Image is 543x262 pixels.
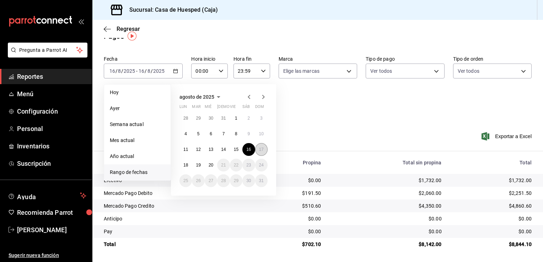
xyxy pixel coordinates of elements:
abbr: 8 de agosto de 2025 [235,131,237,136]
button: 8 de agosto de 2025 [230,127,242,140]
span: Rango de fechas [110,169,165,176]
button: 10 de agosto de 2025 [255,127,268,140]
span: Hoy [110,89,165,96]
span: / [145,68,147,74]
span: Ayuda [17,191,77,200]
button: 31 de julio de 2025 [217,112,230,125]
span: Mes actual [110,137,165,144]
div: $0.00 [332,215,441,222]
button: 13 de agosto de 2025 [205,143,217,156]
div: $702.10 [260,241,321,248]
label: Fecha [104,56,183,61]
span: Personal [17,124,86,133]
button: 17 de agosto de 2025 [255,143,268,156]
abbr: domingo [255,104,264,112]
abbr: 15 de agosto de 2025 [234,147,238,152]
abbr: 9 de agosto de 2025 [247,131,250,136]
span: Regresar [117,26,140,32]
div: Total sin propina [332,160,441,165]
button: 7 de agosto de 2025 [217,127,230,140]
div: $2,060.00 [332,190,441,197]
div: $1,732.00 [332,177,441,184]
abbr: viernes [230,104,236,112]
div: Total [453,160,532,165]
input: ---- [123,68,135,74]
button: 21 de agosto de 2025 [217,159,230,171]
button: 4 de agosto de 2025 [179,127,192,140]
button: 29 de julio de 2025 [192,112,204,125]
div: $8,142.00 [332,241,441,248]
abbr: 10 de agosto de 2025 [259,131,264,136]
button: 23 de agosto de 2025 [242,159,255,171]
label: Hora inicio [191,56,228,61]
button: 25 de agosto de 2025 [179,174,192,187]
button: 12 de agosto de 2025 [192,143,204,156]
abbr: 2 de agosto de 2025 [247,116,250,121]
span: [PERSON_NAME] [17,225,86,235]
button: 29 de agosto de 2025 [230,174,242,187]
label: Marca [279,56,357,61]
button: Exportar a Excel [483,132,532,141]
button: 30 de julio de 2025 [205,112,217,125]
input: -- [109,68,115,74]
button: Tooltip marker [128,32,136,40]
button: open_drawer_menu [78,18,84,24]
div: $0.00 [453,215,532,222]
h3: Sucursal: Casa de Huesped (Caja) [124,6,218,14]
span: Configuración [17,107,86,116]
abbr: 31 de julio de 2025 [221,116,226,121]
div: $0.00 [332,228,441,235]
button: 20 de agosto de 2025 [205,159,217,171]
button: 2 de agosto de 2025 [242,112,255,125]
button: 22 de agosto de 2025 [230,159,242,171]
abbr: 11 de agosto de 2025 [183,147,188,152]
abbr: jueves [217,104,259,112]
button: 28 de julio de 2025 [179,112,192,125]
span: Año actual [110,153,165,160]
div: Pay [104,228,248,235]
button: 15 de agosto de 2025 [230,143,242,156]
div: $1,732.00 [453,177,532,184]
abbr: 19 de agosto de 2025 [196,163,200,168]
button: 24 de agosto de 2025 [255,159,268,171]
input: -- [138,68,145,74]
button: 28 de agosto de 2025 [217,174,230,187]
abbr: 17 de agosto de 2025 [259,147,264,152]
button: 30 de agosto de 2025 [242,174,255,187]
div: $0.00 [453,228,532,235]
button: Pregunta a Parrot AI [8,43,87,58]
span: Ayer [110,105,165,112]
abbr: 14 de agosto de 2025 [221,147,226,152]
button: 16 de agosto de 2025 [242,143,255,156]
button: 1 de agosto de 2025 [230,112,242,125]
label: Tipo de pago [366,56,444,61]
span: Ver todos [458,67,479,75]
div: $0.00 [260,215,321,222]
div: Mercado Pago Debito [104,190,248,197]
abbr: 6 de agosto de 2025 [210,131,212,136]
button: 14 de agosto de 2025 [217,143,230,156]
button: 26 de agosto de 2025 [192,174,204,187]
span: Menú [17,89,86,99]
abbr: 4 de agosto de 2025 [184,131,187,136]
span: Inventarios [17,141,86,151]
abbr: 20 de agosto de 2025 [209,163,213,168]
abbr: 30 de julio de 2025 [209,116,213,121]
abbr: 25 de agosto de 2025 [183,178,188,183]
abbr: 18 de agosto de 2025 [183,163,188,168]
div: Mercado Pago Credito [104,202,248,209]
button: 27 de agosto de 2025 [205,174,217,187]
abbr: 29 de julio de 2025 [196,116,200,121]
div: $4,350.00 [332,202,441,209]
abbr: 24 de agosto de 2025 [259,163,264,168]
abbr: 22 de agosto de 2025 [234,163,238,168]
abbr: 27 de agosto de 2025 [209,178,213,183]
button: 9 de agosto de 2025 [242,127,255,140]
button: 31 de agosto de 2025 [255,174,268,187]
div: Anticipo [104,215,248,222]
div: $510.60 [260,202,321,209]
span: Semana actual [110,121,165,128]
abbr: 30 de agosto de 2025 [246,178,251,183]
abbr: 21 de agosto de 2025 [221,163,226,168]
